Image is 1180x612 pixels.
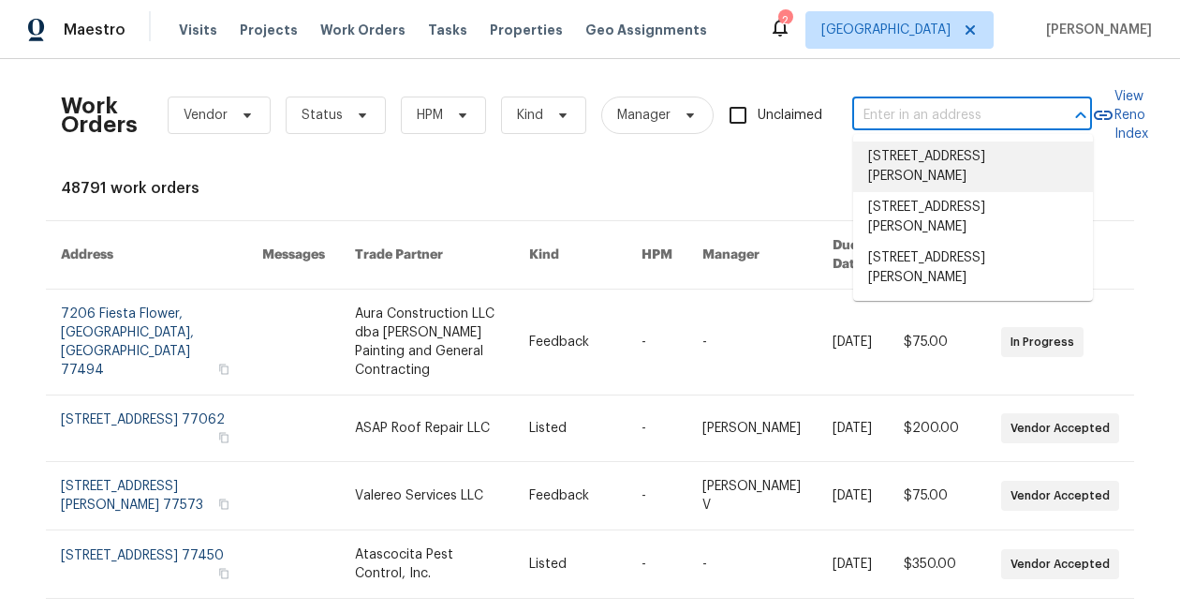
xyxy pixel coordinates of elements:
[340,221,514,290] th: Trade Partner
[46,221,247,290] th: Address
[818,221,889,290] th: Due Date
[61,179,1119,198] div: 48791 work orders
[490,21,563,39] span: Properties
[687,396,818,462] td: [PERSON_NAME]
[627,462,687,530] td: -
[687,290,818,396] td: -
[514,530,627,599] td: Listed
[184,106,228,125] span: Vendor
[320,21,406,39] span: Work Orders
[627,396,687,462] td: -
[758,106,822,126] span: Unclaimed
[687,530,818,599] td: -
[514,396,627,462] td: Listed
[64,21,125,39] span: Maestro
[215,429,232,446] button: Copy Address
[514,290,627,396] td: Feedback
[852,101,1040,130] input: Enter in an address
[627,221,687,290] th: HPM
[853,192,1093,243] li: [STREET_ADDRESS][PERSON_NAME]
[585,21,707,39] span: Geo Assignments
[617,106,671,125] span: Manager
[215,361,232,378] button: Copy Address
[821,21,951,39] span: [GEOGRAPHIC_DATA]
[517,106,543,125] span: Kind
[417,106,443,125] span: HPM
[302,106,343,125] span: Status
[853,142,1093,192] li: [STREET_ADDRESS][PERSON_NAME]
[514,462,627,530] td: Feedback
[340,530,514,599] td: Atascocita Pest Control, Inc.
[428,23,467,37] span: Tasks
[778,11,791,30] div: 2
[1092,87,1148,143] a: View Reno Index
[215,565,232,582] button: Copy Address
[1068,102,1094,128] button: Close
[687,221,818,290] th: Manager
[340,290,514,396] td: Aura Construction LLC dba [PERSON_NAME] Painting and General Contracting
[853,243,1093,293] li: [STREET_ADDRESS][PERSON_NAME]
[215,496,232,513] button: Copy Address
[240,21,298,39] span: Projects
[514,221,627,290] th: Kind
[340,462,514,530] td: Valereo Services LLC
[627,530,687,599] td: -
[179,21,217,39] span: Visits
[687,462,818,530] td: [PERSON_NAME] V
[340,396,514,462] td: ASAP Roof Repair LLC
[627,290,687,396] td: -
[1039,21,1152,39] span: [PERSON_NAME]
[247,221,340,290] th: Messages
[61,97,138,134] h2: Work Orders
